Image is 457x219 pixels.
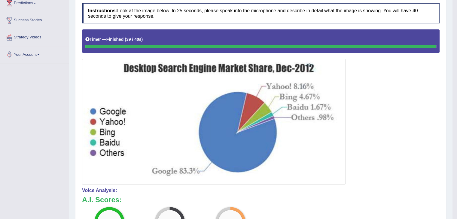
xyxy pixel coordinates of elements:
[82,3,440,23] h4: Look at the image below. In 25 seconds, please speak into the microphone and describe in detail w...
[0,29,69,44] a: Strategy Videos
[0,12,69,27] a: Success Stories
[88,8,117,13] b: Instructions:
[142,37,143,42] b: )
[0,46,69,61] a: Your Account
[82,196,122,204] b: A.I. Scores:
[106,37,124,42] b: Finished
[126,37,142,42] b: 39 / 40s
[82,188,440,193] h4: Voice Analysis:
[85,37,143,42] h5: Timer —
[125,37,126,42] b: (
